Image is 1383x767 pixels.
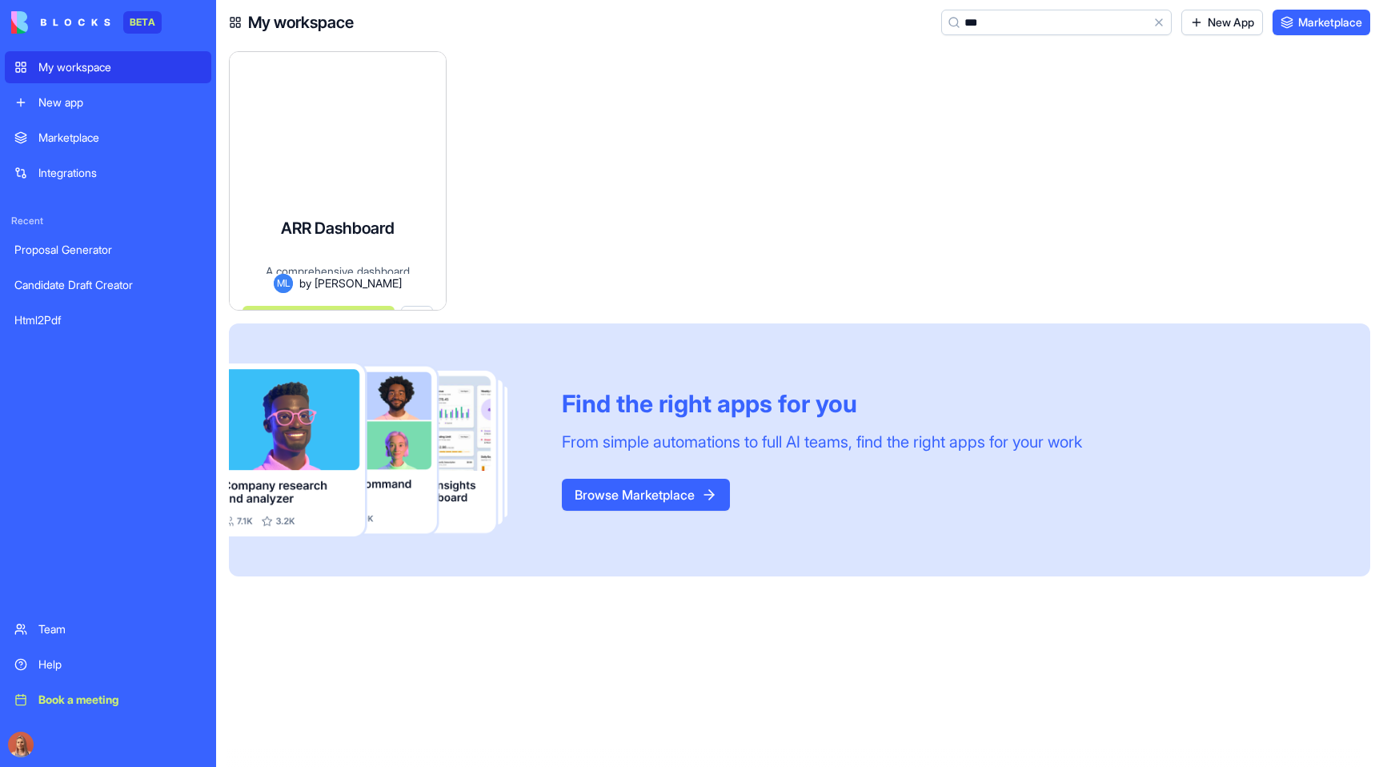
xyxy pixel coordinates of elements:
a: Help [5,649,211,681]
a: ARR DashboardA comprehensive dashboard displaying key business metrics including Annual Recurring... [229,51,447,311]
a: BETA [11,11,162,34]
div: Marketplace [38,130,202,146]
button: Launch [243,306,395,338]
div: My workspace [38,59,202,75]
span: [PERSON_NAME] [315,275,402,291]
a: Marketplace [5,122,211,154]
span: by [299,275,311,291]
a: Book a meeting [5,684,211,716]
img: Marina_gj5dtt.jpg [8,732,34,757]
a: New app [5,86,211,118]
div: BETA [123,11,162,34]
span: ML [274,274,293,293]
a: Proposal Generator [5,234,211,266]
div: Find the right apps for you [562,389,1082,418]
a: Marketplace [1273,10,1370,35]
div: From simple automations to full AI teams, find the right apps for your work [562,431,1082,453]
div: Help [38,657,202,673]
a: Html2Pdf [5,304,211,336]
img: logo [11,11,110,34]
div: Candidate Draft Creator [14,277,202,293]
div: Proposal Generator [14,242,202,258]
h4: My workspace [248,11,354,34]
div: Html2Pdf [14,312,202,328]
div: A comprehensive dashboard displaying key business metrics including Annual Recurring Revenue, cus... [243,263,433,274]
button: Browse Marketplace [562,479,730,511]
a: Integrations [5,157,211,189]
h4: ARR Dashboard [281,217,395,239]
a: Candidate Draft Creator [5,269,211,301]
div: Book a meeting [38,692,202,708]
a: My workspace [5,51,211,83]
a: New App [1181,10,1263,35]
a: Browse Marketplace [562,487,730,503]
span: Recent [5,215,211,227]
div: New app [38,94,202,110]
div: Team [38,621,202,637]
a: Team [5,613,211,645]
div: Integrations [38,165,202,181]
